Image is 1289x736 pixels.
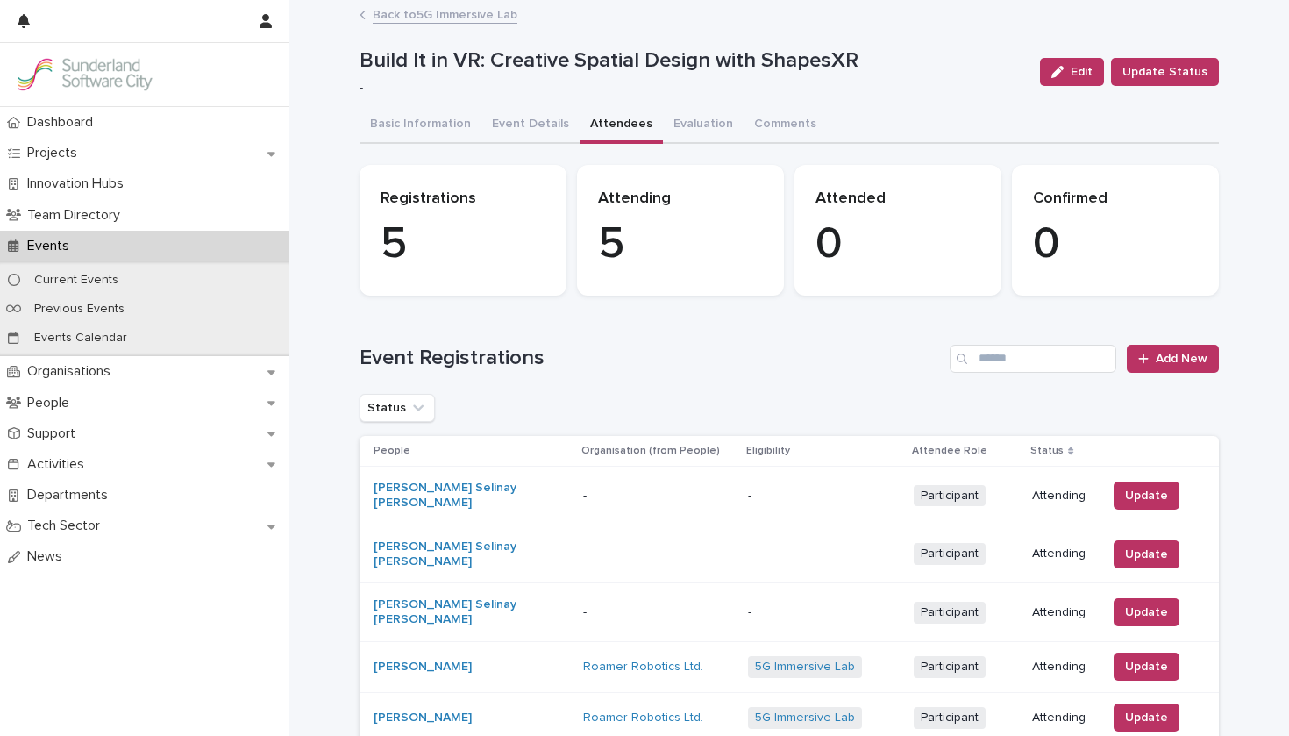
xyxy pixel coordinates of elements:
[360,467,1219,525] tr: [PERSON_NAME] Selinay [PERSON_NAME] --ParticipantAttendingUpdate
[374,711,472,725] a: [PERSON_NAME]
[914,656,986,678] span: Participant
[583,547,734,561] p: -
[360,107,481,144] button: Basic Information
[914,543,986,565] span: Participant
[583,711,703,725] a: Roamer Robotics Ltd.
[1114,482,1179,510] button: Update
[748,547,900,561] p: -
[583,660,703,675] a: Roamer Robotics Ltd.
[755,660,855,675] a: 5G Immersive Lab
[481,107,580,144] button: Event Details
[1114,653,1179,681] button: Update
[580,107,663,144] button: Attendees
[1111,58,1219,86] button: Update Status
[20,175,138,192] p: Innovation Hubs
[914,707,986,729] span: Participant
[20,302,139,317] p: Previous Events
[374,481,549,511] a: [PERSON_NAME] Selinay [PERSON_NAME]
[360,81,1019,96] p: -
[360,346,943,371] h1: Event Registrations
[20,548,76,565] p: News
[381,218,545,271] p: 5
[1032,660,1093,675] p: Attending
[583,489,734,504] p: -
[374,660,472,675] a: [PERSON_NAME]
[1033,189,1198,209] p: Confirmed
[360,394,435,422] button: Status
[746,441,790,461] p: Eligibility
[950,345,1116,373] input: Search
[20,145,91,161] p: Projects
[1032,605,1093,620] p: Attending
[583,605,734,620] p: -
[20,456,98,473] p: Activities
[373,4,517,24] a: Back to5G Immersive Lab
[1125,709,1168,726] span: Update
[20,114,107,131] p: Dashboard
[360,48,1026,74] p: Build It in VR: Creative Spatial Design with ShapesXR
[1125,546,1168,563] span: Update
[598,218,763,271] p: 5
[1114,598,1179,626] button: Update
[914,485,986,507] span: Participant
[744,107,827,144] button: Comments
[1114,540,1179,568] button: Update
[20,238,83,254] p: Events
[360,525,1219,583] tr: [PERSON_NAME] Selinay [PERSON_NAME] --ParticipantAttendingUpdate
[374,539,549,569] a: [PERSON_NAME] Selinay [PERSON_NAME]
[1030,441,1064,461] p: Status
[755,711,855,725] a: 5G Immersive Lab
[20,273,132,288] p: Current Events
[1122,63,1207,81] span: Update Status
[20,395,83,411] p: People
[20,331,141,346] p: Events Calendar
[381,189,545,209] p: Registrations
[20,487,122,504] p: Departments
[1032,489,1093,504] p: Attending
[815,218,980,271] p: 0
[1125,604,1168,621] span: Update
[1125,658,1168,675] span: Update
[14,57,154,92] img: Kay6KQejSz2FjblR6DWv
[1114,704,1179,732] button: Update
[360,583,1219,642] tr: [PERSON_NAME] Selinay [PERSON_NAME] --ParticipantAttendingUpdate
[374,597,549,627] a: [PERSON_NAME] Selinay [PERSON_NAME]
[598,189,763,209] p: Attending
[20,518,114,534] p: Tech Sector
[1032,547,1093,561] p: Attending
[1156,353,1207,365] span: Add New
[748,605,900,620] p: -
[1125,487,1168,504] span: Update
[1033,218,1198,271] p: 0
[1071,66,1093,78] span: Edit
[20,363,125,380] p: Organisations
[914,602,986,624] span: Participant
[581,441,720,461] p: Organisation (from People)
[20,207,134,224] p: Team Directory
[374,441,410,461] p: People
[1127,345,1219,373] a: Add New
[20,425,89,442] p: Support
[912,441,987,461] p: Attendee Role
[815,189,980,209] p: Attended
[663,107,744,144] button: Evaluation
[1032,711,1093,725] p: Attending
[1040,58,1104,86] button: Edit
[360,641,1219,692] tr: [PERSON_NAME] Roamer Robotics Ltd. 5G Immersive Lab ParticipantAttendingUpdate
[748,489,900,504] p: -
